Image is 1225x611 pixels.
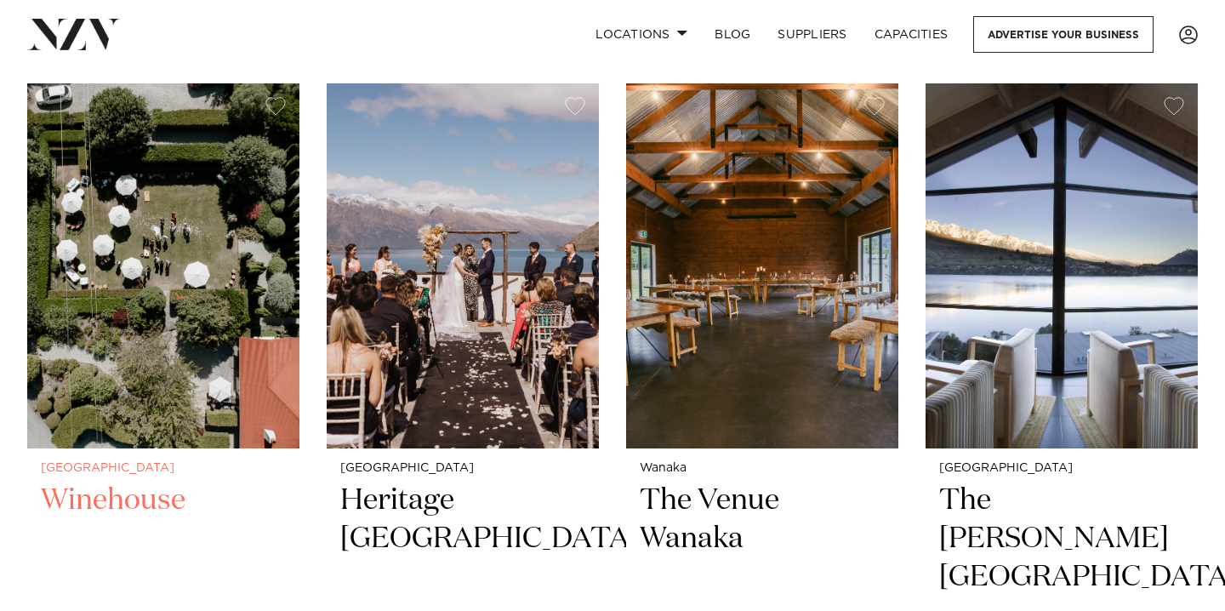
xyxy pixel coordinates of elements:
small: [GEOGRAPHIC_DATA] [340,462,585,475]
a: SUPPLIERS [764,16,860,53]
h2: Winehouse [41,482,286,597]
small: Wanaka [640,462,885,475]
small: [GEOGRAPHIC_DATA] [41,462,286,475]
h2: The Venue Wanaka [640,482,885,597]
img: nzv-logo.png [27,19,120,49]
a: BLOG [701,16,764,53]
h2: Heritage [GEOGRAPHIC_DATA] [340,482,585,597]
a: Capacities [861,16,962,53]
h2: The [PERSON_NAME][GEOGRAPHIC_DATA] [939,482,1184,597]
a: Locations [582,16,701,53]
small: [GEOGRAPHIC_DATA] [939,462,1184,475]
a: Advertise your business [973,16,1154,53]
